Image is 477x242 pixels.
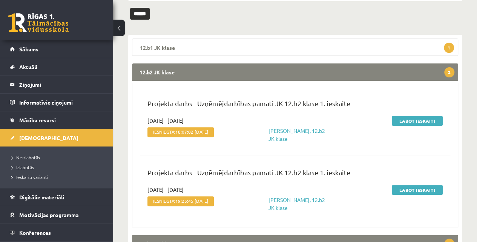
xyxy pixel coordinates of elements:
a: Motivācijas programma [10,206,104,224]
span: Digitālie materiāli [19,194,64,200]
span: 1 [444,43,454,53]
span: [DATE] - [DATE] [147,117,184,125]
a: [DEMOGRAPHIC_DATA] [10,129,104,146]
span: 19:25:45 [DATE] [175,198,208,203]
span: Motivācijas programma [19,211,79,218]
p: Projekta darbs - Uzņēmējdarbības pamati JK 12.b2 klase 1. ieskaite [147,167,443,181]
a: Labot ieskaiti [392,116,443,126]
legend: 12.b2 JK klase [132,63,458,81]
a: Informatīvie ziņojumi [10,94,104,111]
span: Sākums [19,46,38,52]
a: Ieskaišu varianti [11,174,106,180]
a: [PERSON_NAME], 12.b2 JK klase [268,196,325,211]
a: Rīgas 1. Tālmācības vidusskola [8,13,69,32]
a: Ziņojumi [10,76,104,93]
legend: Ziņojumi [19,76,104,93]
span: 2 [444,67,454,77]
span: Konferences [19,229,51,236]
a: Neizlabotās [11,154,106,161]
span: 18:07:02 [DATE] [175,129,208,134]
legend: 12.b1 JK klase [132,39,458,56]
span: Izlabotās [11,164,34,170]
span: Iesniegta: [147,196,214,206]
span: [DATE] - [DATE] [147,186,184,194]
span: Ieskaišu varianti [11,174,48,180]
span: Mācību resursi [19,117,56,123]
a: Aktuāli [10,58,104,76]
a: Mācību resursi [10,111,104,129]
legend: Informatīvie ziņojumi [19,94,104,111]
a: Konferences [10,224,104,241]
span: Iesniegta: [147,127,214,137]
a: Digitālie materiāli [10,188,104,206]
span: Neizlabotās [11,154,40,160]
a: Sākums [10,40,104,58]
span: Aktuāli [19,63,37,70]
a: [PERSON_NAME], 12.b2 JK klase [268,127,325,142]
span: [DEMOGRAPHIC_DATA] [19,134,78,141]
a: Labot ieskaiti [392,185,443,195]
p: Projekta darbs - Uzņēmējdarbības pamati JK 12.b2 klase 1. ieskaite [147,98,443,112]
a: Izlabotās [11,164,106,171]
